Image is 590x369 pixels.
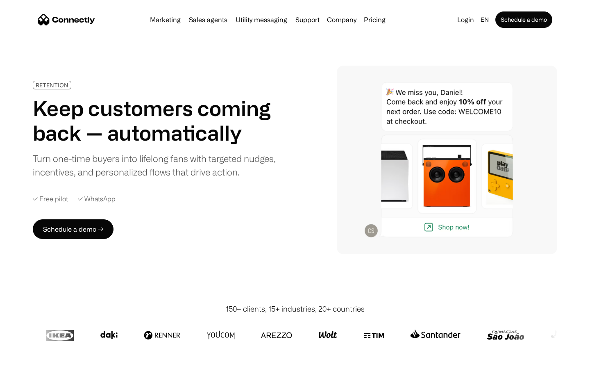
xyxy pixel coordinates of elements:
[16,355,49,366] ul: Language list
[147,16,184,23] a: Marketing
[33,152,282,179] div: Turn one-time buyers into lifelong fans with targeted nudges, incentives, and personalized flows ...
[495,11,552,28] a: Schedule a demo
[481,14,489,25] div: en
[33,96,282,145] h1: Keep customers coming back — automatically
[361,16,389,23] a: Pricing
[33,219,113,239] a: Schedule a demo →
[36,82,68,88] div: RETENTION
[454,14,477,25] a: Login
[33,195,68,203] div: ✓ Free pilot
[186,16,231,23] a: Sales agents
[327,14,356,25] div: Company
[226,303,365,314] div: 150+ clients, 15+ industries, 20+ countries
[232,16,290,23] a: Utility messaging
[8,354,49,366] aside: Language selected: English
[78,195,116,203] div: ✓ WhatsApp
[292,16,323,23] a: Support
